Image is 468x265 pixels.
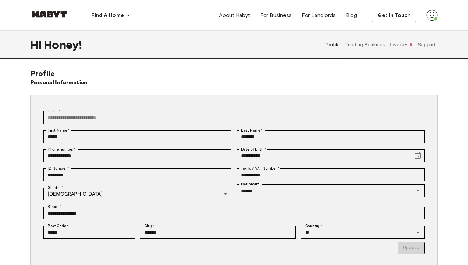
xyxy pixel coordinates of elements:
[372,9,416,22] button: Get in Touch
[389,31,414,59] button: Invoices
[241,166,279,171] label: Tax Id / VAT Number
[426,10,438,21] img: avatar
[346,11,357,19] span: Blog
[30,11,68,18] img: Habyt
[302,11,336,19] span: For Landlords
[30,38,44,51] span: Hi
[323,31,438,59] div: user profile tabs
[341,9,362,22] a: Blog
[260,11,292,19] span: For Business
[241,147,266,152] label: Date of birth
[30,78,88,87] h6: Personal Information
[417,31,436,59] button: Support
[255,9,297,22] a: For Business
[241,182,261,187] label: Nationality
[214,9,255,22] a: About Habyt
[378,11,411,19] span: Get in Touch
[48,166,69,171] label: ID Number
[48,108,60,114] label: Email
[305,223,322,229] label: Country
[48,185,63,190] label: Gender
[48,204,61,210] label: Street
[48,127,70,133] label: First Name
[30,69,55,78] span: Profile
[145,223,154,229] label: City
[86,9,135,22] button: Find A Home
[91,11,124,19] span: Find A Home
[414,228,422,237] button: Open
[297,9,341,22] a: For Landlords
[324,31,341,59] button: Profile
[43,111,231,124] div: You can't change your email address at the moment. Please reach out to customer support in case y...
[414,186,422,195] button: Open
[48,147,76,152] label: Phone number
[219,11,250,19] span: About Habyt
[43,188,231,200] div: [DEMOGRAPHIC_DATA]
[241,127,263,133] label: Last Name
[48,223,69,229] label: Post Code
[411,149,424,162] button: Choose date, selected date is Aug 11, 1999
[344,31,386,59] button: Pending Bookings
[44,38,82,51] span: Honey !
